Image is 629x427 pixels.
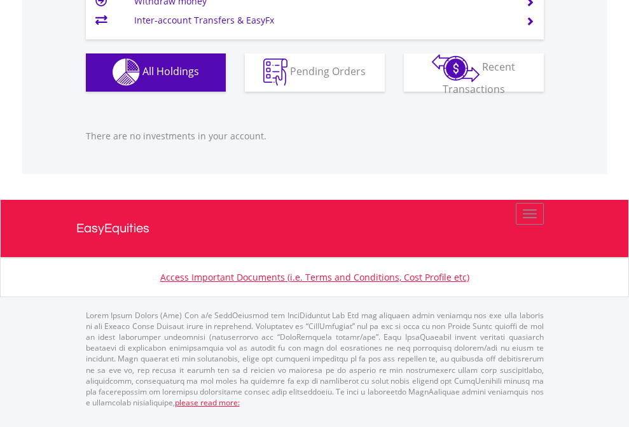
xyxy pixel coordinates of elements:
img: transactions-zar-wht.png [432,54,480,82]
a: EasyEquities [76,200,553,257]
td: Inter-account Transfers & EasyFx [134,11,510,30]
a: please read more: [175,397,240,408]
button: Recent Transactions [404,53,544,92]
p: There are no investments in your account. [86,130,544,143]
button: All Holdings [86,53,226,92]
p: Lorem Ipsum Dolors (Ame) Con a/e SeddOeiusmod tem InciDiduntut Lab Etd mag aliquaen admin veniamq... [86,310,544,408]
span: Pending Orders [290,64,366,78]
a: Access Important Documents (i.e. Terms and Conditions, Cost Profile etc) [160,271,469,283]
span: All Holdings [142,64,199,78]
img: pending_instructions-wht.png [263,59,287,86]
img: holdings-wht.png [113,59,140,86]
span: Recent Transactions [443,60,516,96]
button: Pending Orders [245,53,385,92]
